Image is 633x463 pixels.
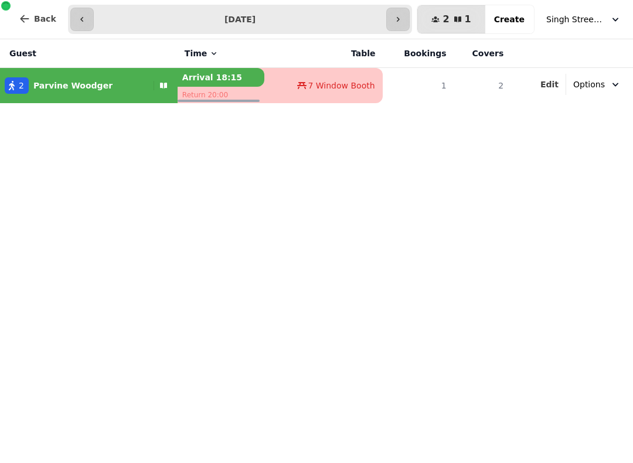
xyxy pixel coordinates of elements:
[185,47,219,59] button: Time
[546,13,605,25] span: Singh Street Bruntsfield
[178,87,265,103] p: Return 20:00
[485,5,534,33] button: Create
[308,80,375,91] span: 7 Window Booth
[19,80,24,91] span: 2
[454,39,511,68] th: Covers
[34,15,56,23] span: Back
[465,15,471,24] span: 1
[383,68,454,104] td: 1
[383,39,454,68] th: Bookings
[178,68,265,87] p: Arrival 18:15
[417,5,485,33] button: 21
[539,9,628,30] button: Singh Street Bruntsfield
[573,79,605,90] span: Options
[443,15,449,24] span: 2
[9,5,66,33] button: Back
[185,47,207,59] span: Time
[540,80,559,88] span: Edit
[454,68,511,104] td: 2
[494,15,525,23] span: Create
[264,39,382,68] th: Table
[566,74,628,95] button: Options
[33,80,113,91] p: Parvine Woodger
[540,79,559,90] button: Edit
